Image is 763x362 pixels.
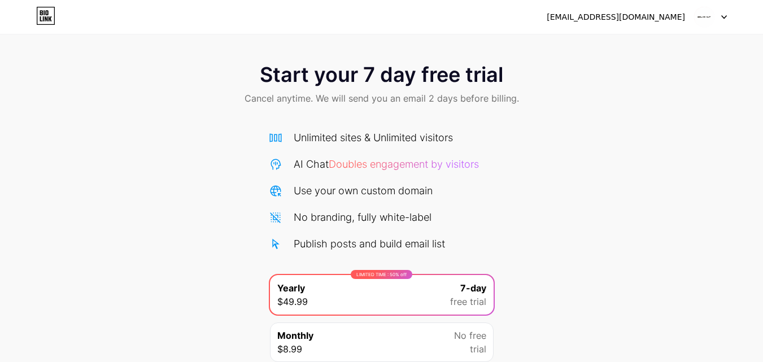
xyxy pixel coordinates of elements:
span: Doubles engagement by visitors [329,158,479,170]
div: Publish posts and build email list [294,236,445,251]
span: Cancel anytime. We will send you an email 2 days before billing. [245,91,519,105]
span: trial [470,342,486,356]
div: AI Chat [294,156,479,172]
span: $49.99 [277,295,308,308]
div: No branding, fully white-label [294,210,431,225]
span: free trial [450,295,486,308]
span: 7-day [460,281,486,295]
span: $8.99 [277,342,302,356]
span: Yearly [277,281,305,295]
span: Monthly [277,329,313,342]
span: Start your 7 day free trial [260,63,503,86]
img: blacknut [694,6,715,28]
div: Unlimited sites & Unlimited visitors [294,130,453,145]
div: LIMITED TIME : 50% off [351,270,412,279]
span: No free [454,329,486,342]
div: Use your own custom domain [294,183,433,198]
div: [EMAIL_ADDRESS][DOMAIN_NAME] [547,11,685,23]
